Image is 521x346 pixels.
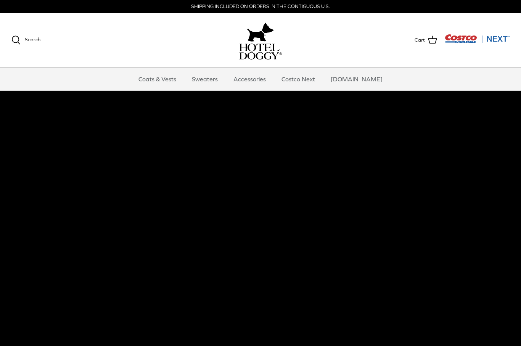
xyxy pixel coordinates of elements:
a: [DOMAIN_NAME] [324,68,389,91]
span: Search [25,37,40,42]
a: Visit Costco Next [445,39,510,45]
a: Sweaters [185,68,225,91]
a: Cart [415,35,437,45]
span: Cart [415,36,425,44]
img: hoteldoggycom [239,44,282,60]
a: Coats & Vests [132,68,183,91]
a: Search [11,36,40,45]
a: Accessories [227,68,273,91]
a: Costco Next [275,68,322,91]
img: hoteldoggy.com [247,21,274,44]
img: Costco Next [445,34,510,44]
a: hoteldoggy.com hoteldoggycom [239,21,282,60]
